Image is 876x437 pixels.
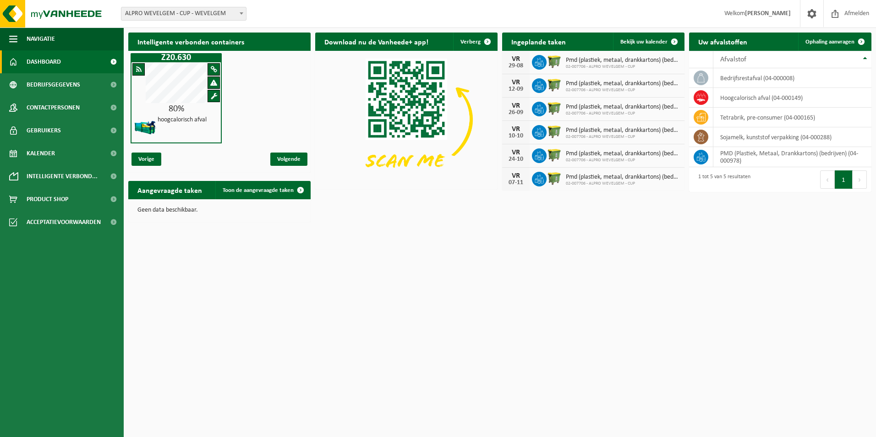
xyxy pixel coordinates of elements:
[27,165,98,188] span: Intelligente verbond...
[713,108,871,127] td: tetrabrik, pre-consumer (04-000165)
[502,33,575,50] h2: Ingeplande taken
[137,207,301,213] p: Geen data beschikbaar.
[507,133,525,139] div: 10-10
[270,153,307,166] span: Volgende
[713,127,871,147] td: sojamelk, kunststof verpakking (04-000288)
[27,119,61,142] span: Gebruikers
[133,53,219,62] h1: Z20.630
[507,55,525,63] div: VR
[694,169,750,190] div: 1 tot 5 van 5 resultaten
[315,33,438,50] h2: Download nu de Vanheede+ app!
[507,180,525,186] div: 07-11
[566,158,680,163] span: 02-007706 - ALPRO WEVELGEM - CUP
[121,7,246,20] span: ALPRO WEVELGEM - CUP - WEVELGEM
[566,87,680,93] span: 02-007706 - ALPRO WEVELGEM - CUP
[566,150,680,158] span: Pmd (plastiek, metaal, drankkartons) (bedrijven)
[853,170,867,189] button: Next
[223,187,294,193] span: Toon de aangevraagde taken
[566,174,680,181] span: Pmd (plastiek, metaal, drankkartons) (bedrijven)
[566,111,680,116] span: 02-007706 - ALPRO WEVELGEM - CUP
[27,27,55,50] span: Navigatie
[27,73,80,96] span: Bedrijfsgegevens
[453,33,497,51] button: Verberg
[128,181,211,199] h2: Aangevraagde taken
[507,126,525,133] div: VR
[745,10,791,17] strong: [PERSON_NAME]
[547,54,562,69] img: WB-1100-HPE-GN-50
[547,77,562,93] img: WB-1100-HPE-GN-50
[507,172,525,180] div: VR
[507,149,525,156] div: VR
[566,134,680,140] span: 02-007706 - ALPRO WEVELGEM - CUP
[798,33,871,51] a: Ophaling aanvragen
[27,50,61,73] span: Dashboard
[507,109,525,116] div: 26-09
[547,124,562,139] img: WB-1100-HPE-GN-50
[805,39,854,45] span: Ophaling aanvragen
[566,80,680,87] span: Pmd (plastiek, metaal, drankkartons) (bedrijven)
[689,33,756,50] h2: Uw afvalstoffen
[713,147,871,167] td: PMD (Plastiek, Metaal, Drankkartons) (bedrijven) (04-000978)
[613,33,684,51] a: Bekijk uw kalender
[27,188,68,211] span: Product Shop
[713,88,871,108] td: hoogcalorisch afval (04-000149)
[315,51,498,188] img: Download de VHEPlus App
[507,102,525,109] div: VR
[158,117,207,123] h4: hoogcalorisch afval
[131,104,221,114] div: 80%
[720,56,746,63] span: Afvalstof
[547,147,562,163] img: WB-1100-HPE-GN-50
[134,116,157,139] img: HK-XZ-20-GN-12
[507,86,525,93] div: 12-09
[131,153,161,166] span: Vorige
[620,39,668,45] span: Bekijk uw kalender
[507,156,525,163] div: 24-10
[460,39,481,45] span: Verberg
[835,170,853,189] button: 1
[547,100,562,116] img: WB-1100-HPE-GN-50
[215,181,310,199] a: Toon de aangevraagde taken
[27,142,55,165] span: Kalender
[713,68,871,88] td: bedrijfsrestafval (04-000008)
[507,63,525,69] div: 29-08
[121,7,246,21] span: ALPRO WEVELGEM - CUP - WEVELGEM
[566,127,680,134] span: Pmd (plastiek, metaal, drankkartons) (bedrijven)
[507,79,525,86] div: VR
[566,181,680,186] span: 02-007706 - ALPRO WEVELGEM - CUP
[27,211,101,234] span: Acceptatievoorwaarden
[547,170,562,186] img: WB-1100-HPE-GN-50
[566,64,680,70] span: 02-007706 - ALPRO WEVELGEM - CUP
[128,33,311,50] h2: Intelligente verbonden containers
[566,104,680,111] span: Pmd (plastiek, metaal, drankkartons) (bedrijven)
[820,170,835,189] button: Previous
[27,96,80,119] span: Contactpersonen
[566,57,680,64] span: Pmd (plastiek, metaal, drankkartons) (bedrijven)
